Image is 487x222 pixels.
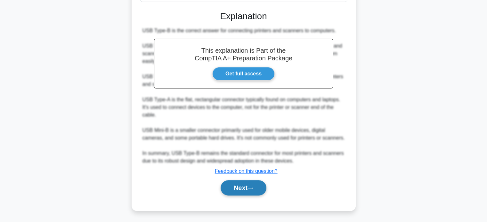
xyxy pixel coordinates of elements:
[144,11,344,22] h3: Explanation
[215,168,278,174] a: Feedback on this question?
[142,27,345,165] div: USB Type-B is the correct answer for connecting printers and scanners to computers. USB Type-B co...
[212,67,275,80] a: Get full access
[221,180,266,195] button: Next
